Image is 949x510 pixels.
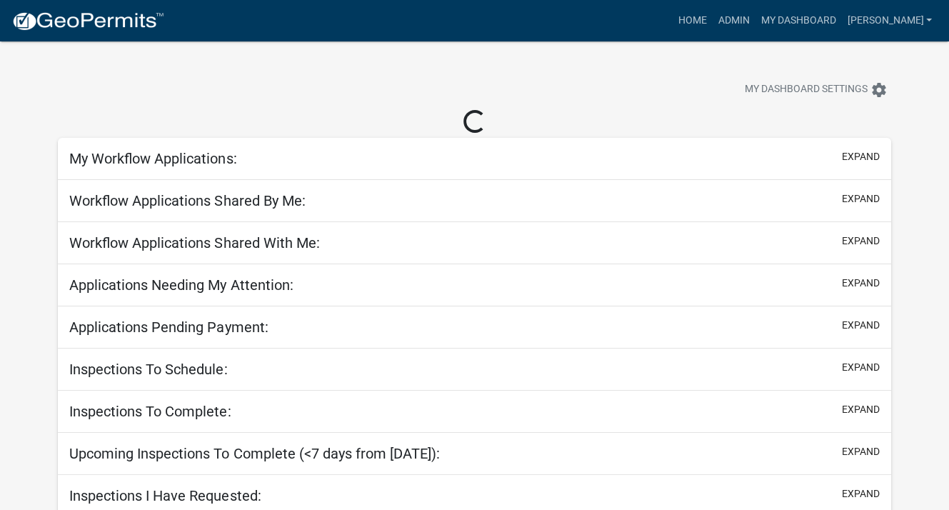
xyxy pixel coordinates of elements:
[733,76,899,104] button: My Dashboard Settingssettings
[69,487,261,504] h5: Inspections I Have Requested:
[69,445,439,462] h5: Upcoming Inspections To Complete (<7 days from [DATE]):
[712,7,755,34] a: Admin
[69,276,293,294] h5: Applications Needing My Attention:
[842,234,880,249] button: expand
[841,7,938,34] a: [PERSON_NAME]
[842,318,880,333] button: expand
[870,81,888,99] i: settings
[842,149,880,164] button: expand
[69,234,319,251] h5: Workflow Applications Shared With Me:
[69,403,231,420] h5: Inspections To Complete:
[69,319,268,336] h5: Applications Pending Payment:
[69,150,236,167] h5: My Workflow Applications:
[69,192,305,209] h5: Workflow Applications Shared By Me:
[842,360,880,375] button: expand
[842,444,880,459] button: expand
[755,7,841,34] a: My Dashboard
[842,486,880,501] button: expand
[842,191,880,206] button: expand
[842,402,880,417] button: expand
[745,81,868,99] span: My Dashboard Settings
[69,361,227,378] h5: Inspections To Schedule:
[842,276,880,291] button: expand
[672,7,712,34] a: Home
